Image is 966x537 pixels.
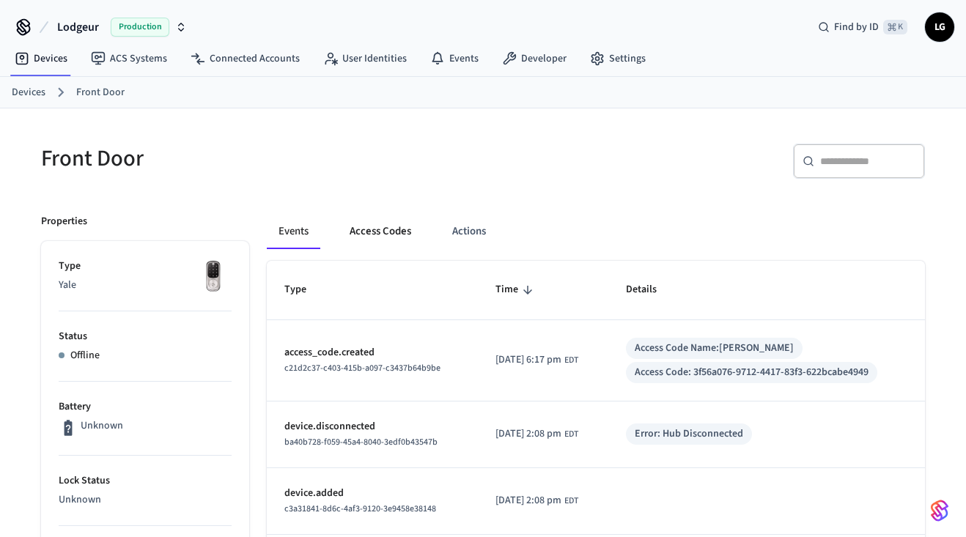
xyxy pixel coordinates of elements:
span: ba40b728-f059-45a4-8040-3edf0b43547b [284,436,438,448]
span: Details [626,278,676,301]
p: Unknown [59,492,232,508]
p: Unknown [81,418,123,434]
a: Connected Accounts [179,45,311,72]
a: Devices [3,45,79,72]
p: Yale [59,278,232,293]
a: Devices [12,85,45,100]
p: Properties [41,214,87,229]
div: America/New_York [495,352,578,368]
span: Production [111,18,169,37]
a: Events [419,45,490,72]
span: EDT [564,354,578,367]
div: Access Code: 3f56a076-9712-4417-83f3-622bcabe4949 [635,365,869,380]
div: Access Code Name: [PERSON_NAME] [635,341,794,356]
button: Actions [440,214,498,249]
div: Find by ID⌘ K [806,14,919,40]
a: Settings [578,45,657,72]
div: Error: Hub Disconnected [635,426,743,442]
span: ⌘ K [883,20,907,34]
button: Events [267,214,320,249]
span: [DATE] 6:17 pm [495,352,561,368]
p: Status [59,329,232,344]
span: Time [495,278,537,301]
span: Find by ID [834,20,879,34]
p: device.added [284,486,460,501]
p: Type [59,259,232,274]
span: EDT [564,428,578,441]
a: Front Door [76,85,125,100]
button: Access Codes [338,214,423,249]
span: c3a31841-8d6c-4af3-9120-3e9458e38148 [284,503,436,515]
span: Lodgeur [57,18,99,36]
p: access_code.created [284,345,460,360]
span: EDT [564,495,578,508]
span: LG [926,14,953,40]
p: device.disconnected [284,419,460,434]
div: ant example [267,214,926,249]
p: Lock Status [59,473,232,489]
img: Yale Assure Touchscreen Wifi Smart Lock, Satin Nickel, Front [195,259,232,295]
img: SeamLogoGradient.69752ec5.svg [931,499,948,522]
span: [DATE] 2:08 pm [495,426,561,442]
h5: Front Door [41,144,474,174]
span: c21d2c37-c403-415b-a097-c3437b64b9be [284,362,440,374]
a: ACS Systems [79,45,179,72]
div: America/New_York [495,493,578,508]
span: Type [284,278,325,301]
button: LG [925,12,954,42]
p: Battery [59,399,232,415]
a: User Identities [311,45,419,72]
span: [DATE] 2:08 pm [495,493,561,508]
a: Developer [490,45,578,72]
p: Offline [70,348,100,363]
div: America/New_York [495,426,578,442]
